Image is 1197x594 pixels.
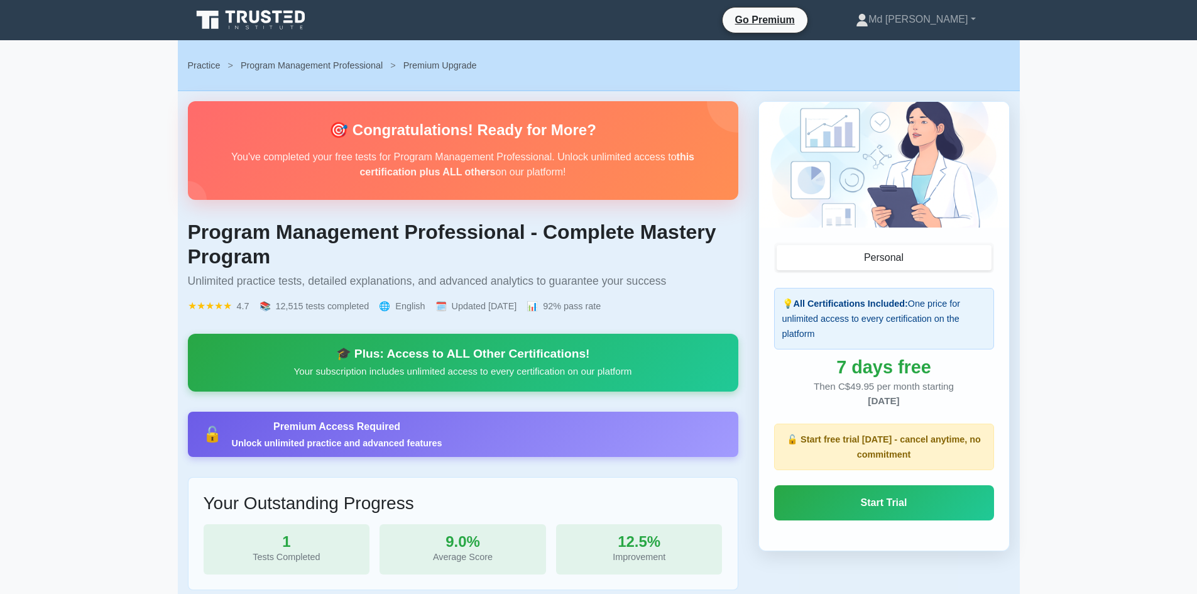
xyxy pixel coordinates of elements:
[403,60,477,70] span: Premium Upgrade
[232,419,442,434] div: Premium Access Required
[208,150,718,180] p: You've completed your free tests for Program Management Professional. Unlock unlimited access to ...
[728,12,802,28] a: Go Premium
[260,299,271,314] span: 📚
[774,288,994,349] div: 💡 One price for unlimited access to every certification on the platform
[782,432,986,462] p: 🔓 Start free trial [DATE] - cancel anytime, no commitment
[794,299,908,309] strong: All Certifications Included:
[227,60,232,70] span: >
[188,273,738,289] p: Unlimited practice tests, detailed explanations, and advanced analytics to guarantee your success
[208,121,718,140] h2: 🎯 Congratulations! Ready for More?
[203,346,723,361] div: 🎓 Plus: Access to ALL Other Certifications!
[203,427,222,442] div: 🔓
[276,299,369,314] span: 12,515 tests completed
[566,549,713,564] div: Improvement
[774,380,994,409] div: Then C$49.95 per month starting
[777,245,992,270] button: Personal
[188,60,221,70] a: Practice
[188,220,738,268] h1: Program Management Professional - Complete Mastery Program
[435,299,447,314] span: 🗓️
[203,364,723,379] p: Your subscription includes unlimited access to every certification on our platform
[390,60,395,70] span: >
[214,534,360,549] div: 1
[566,534,713,549] div: 12.5%
[390,549,536,564] div: Average Score
[237,299,249,314] span: 4.7
[868,395,899,406] span: [DATE]
[774,360,994,375] div: 7 days free
[452,299,517,314] span: Updated [DATE]
[204,493,723,514] h3: Your Outstanding Progress
[379,299,390,314] span: 🌐
[241,60,383,70] a: Program Management Professional
[390,534,536,549] div: 9.0%
[232,437,442,449] div: Unlock unlimited practice and advanced features
[395,299,425,314] span: English
[826,7,1005,32] a: Md [PERSON_NAME]
[214,549,360,564] div: Tests Completed
[774,485,994,520] a: Start Trial
[188,299,232,314] span: ★★★★★
[527,299,538,314] span: 📊
[543,299,601,314] span: 92% pass rate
